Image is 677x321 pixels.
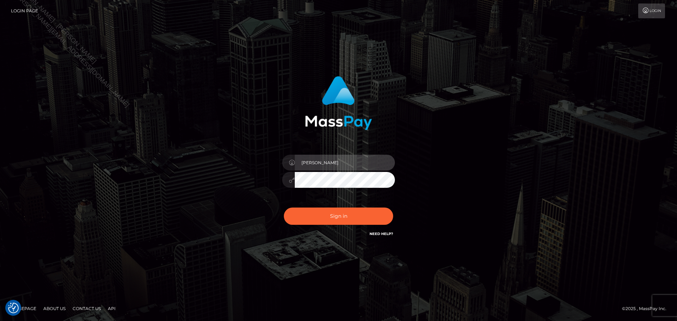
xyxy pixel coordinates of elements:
img: MassPay Login [305,76,372,130]
a: Contact Us [70,303,104,314]
div: © 2025 , MassPay Inc. [622,305,672,313]
a: Login Page [11,4,38,18]
input: Username... [295,155,395,171]
img: Revisit consent button [8,303,19,313]
a: About Us [41,303,68,314]
button: Sign in [284,208,393,225]
a: API [105,303,118,314]
a: Login [638,4,665,18]
a: Homepage [8,303,39,314]
a: Need Help? [370,232,393,236]
button: Consent Preferences [8,303,19,313]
